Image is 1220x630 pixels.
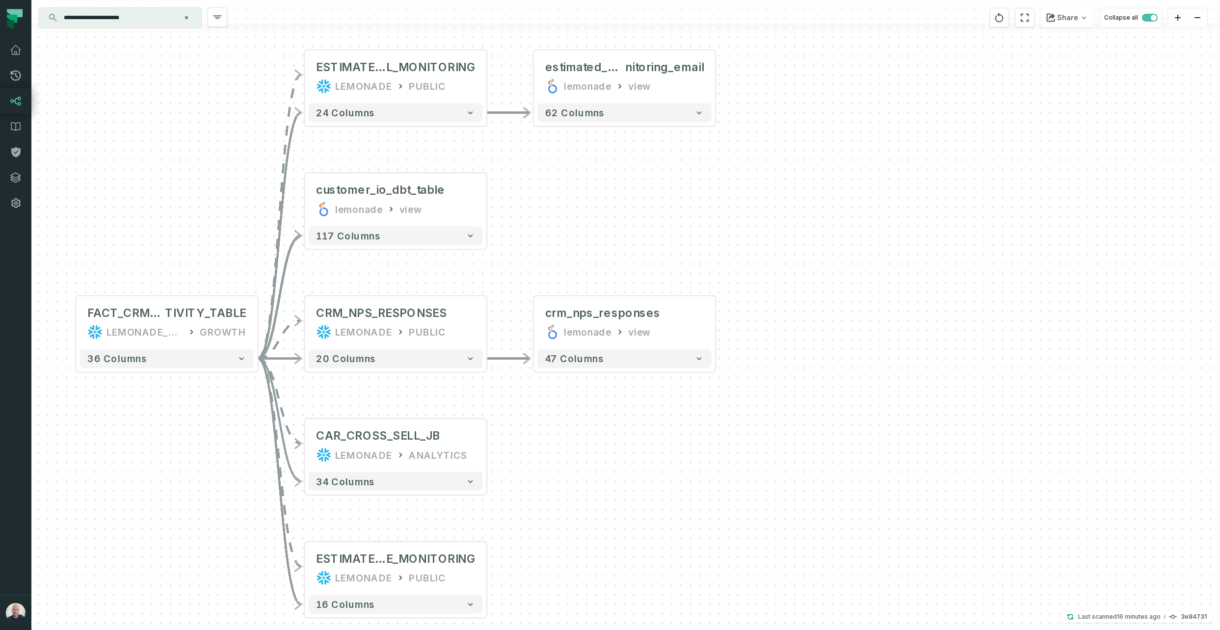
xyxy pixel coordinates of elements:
[87,306,246,321] div: FACT_CRM_ACTIVITY_TABLE
[316,428,440,444] div: CAR_CROSS_SELL_JB
[628,79,650,94] div: view
[335,202,382,217] div: lemonade
[335,447,392,463] div: LEMONADE
[1040,8,1094,27] button: Share
[182,13,191,23] button: Clear search query
[399,202,421,217] div: view
[545,306,661,321] div: crm_nps_responses
[106,324,183,340] div: LEMONADE_DWH
[335,324,392,340] div: LEMONADE
[409,79,446,94] div: PUBLIC
[409,324,446,340] div: PUBLIC
[545,60,626,75] span: estimated_quote_mo
[6,603,26,623] img: avatar of Daniel Ochoa Bimblich
[1181,614,1207,620] h4: 3e84731
[87,353,147,364] span: 36 columns
[258,359,301,444] g: Edge from 24d758190ed32f1f181968fbac581a2f to c80ebda42045bc680156182fdd2bcb52
[409,447,467,463] div: ANALYTICS
[386,551,475,567] span: E_MONITORING
[1061,611,1213,623] button: Last scanned[DATE] 1:28:15 PM3e84731
[258,75,301,359] g: Edge from 24d758190ed32f1f181968fbac581a2f to d2d09eac6c73093dccc400996d54c4cd
[316,551,386,567] span: ESTIMATED_QUOT
[258,359,301,567] g: Edge from 24d758190ed32f1f181968fbac581a2f to b8f4e221d9aee13f1b48ce2eacba40f4
[409,570,446,585] div: PUBLIC
[316,306,447,321] div: CRM_NPS_RESPONSES
[316,60,475,75] div: ESTIMATED_QUOTE_EMAIL_MONITORING
[1100,8,1162,27] button: Collapse all
[316,476,374,487] span: 34 columns
[1168,8,1188,27] button: zoom in
[564,324,611,340] div: lemonade
[258,321,301,359] g: Edge from 24d758190ed32f1f181968fbac581a2f to 2a9f145ac1a21192c8a1140f311f9aad
[258,359,301,604] g: Edge from 24d758190ed32f1f181968fbac581a2f to b8f4e221d9aee13f1b48ce2eacba40f4
[564,79,611,94] div: lemonade
[87,306,165,321] span: FACT_CRM_AC
[386,60,475,75] span: L_MONITORING
[316,599,374,610] span: 16 columns
[316,60,386,75] span: ESTIMATED_QUOTE_EMAI
[316,230,380,241] span: 117 columns
[628,324,650,340] div: view
[1078,612,1161,622] p: Last scanned
[316,107,374,118] span: 24 columns
[1117,613,1161,620] relative-time: Aug 24, 2025, 1:28 PM GMT+3
[316,183,445,198] div: customer_io_dbt_table
[335,570,392,585] div: LEMONADE
[316,551,475,567] div: ESTIMATED_QUOTE_MONITORING
[258,236,301,358] g: Edge from 24d758190ed32f1f181968fbac581a2f to 3b9dc4272bff767b8a6f440633f399a3
[545,107,605,118] span: 62 columns
[200,324,246,340] div: GROWTH
[1188,8,1207,27] button: zoom out
[545,60,704,75] div: estimated_quote_monitoring_email
[545,353,604,364] span: 47 columns
[316,353,375,364] span: 20 columns
[258,359,301,481] g: Edge from 24d758190ed32f1f181968fbac581a2f to c80ebda42045bc680156182fdd2bcb52
[165,306,246,321] span: TIVITY_TABLE
[335,79,392,94] div: LEMONADE
[258,113,301,359] g: Edge from 24d758190ed32f1f181968fbac581a2f to d2d09eac6c73093dccc400996d54c4cd
[625,60,704,75] span: nitoring_email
